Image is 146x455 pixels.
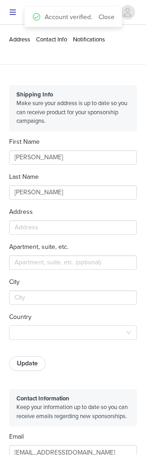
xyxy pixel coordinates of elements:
[123,5,132,20] div: avatar
[9,356,46,371] button: Update
[9,313,31,321] label: Country
[9,278,20,286] label: City
[9,220,137,235] input: Address
[9,433,24,440] label: Email
[16,91,53,98] strong: Shipping Info
[99,14,115,21] a: Close
[36,36,67,43] a: Contact Info
[9,290,137,305] input: City
[9,208,33,216] label: Address
[9,173,39,181] label: Last Name
[9,85,137,131] div: Make sure your address is up to date so you can receive product for your sponsorship campaigns.
[27,2,73,22] img: Fashion Nova Logo
[9,255,137,270] input: Apartment, suite, etc. (optional)
[126,330,131,336] i: icon: down
[9,138,40,146] label: First Name
[73,36,105,43] a: Notifications
[9,243,68,251] label: Apartment, suite, etc.
[16,395,69,402] strong: Contact Information
[9,389,137,427] div: Keep your information up to date so you can receive emails regarding new sponsorships.
[45,13,92,22] span: Account verified.
[9,36,30,43] a: Address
